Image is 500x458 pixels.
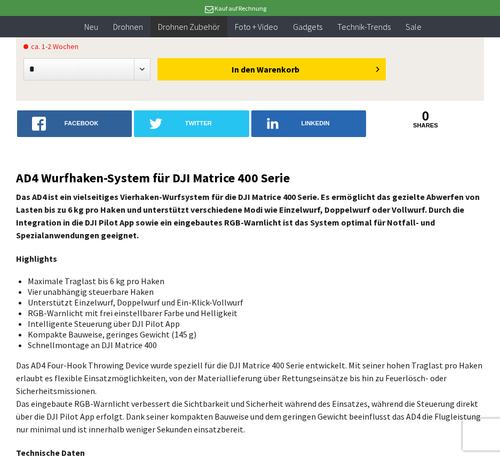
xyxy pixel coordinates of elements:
li: RGB-Warnlicht mit frei einstellbarer Farbe und Helligkeit [28,308,475,318]
strong: Technische Daten [16,447,85,458]
a: 0 [368,110,483,122]
a: twitter [134,110,249,137]
span: Sale [406,21,422,32]
li: Kompakte Bauweise, geringes Gewicht (145 g) [28,329,475,340]
a: facebook [17,110,132,137]
strong: Das AD4 ist ein vielseitiges Vierhaken-Wurfsystem für die DJI Matrice 400 Serie. Es ermöglicht da... [16,191,480,240]
span: In den [232,64,255,75]
a: Drohnen Zubehör [150,16,227,38]
a: Sale [398,16,429,38]
span: ca. 1-2 Wochen [23,40,78,53]
li: Unterstützt Einzelwurf, Doppelwurf und Ein-Klick-Vollwurf [28,297,475,308]
li: Maximale Traglast bis 6 kg pro Haken [28,276,475,286]
span: Drohnen Zubehör [158,21,220,32]
a: LinkedIn [251,110,366,137]
li: Intelligente Steuerung über DJI Pilot App [28,318,475,329]
span: Neu [84,21,98,32]
a: Foto + Video [227,16,285,38]
a: shares [368,122,483,129]
a: Technik-Trends [330,16,398,38]
span: facebook [65,120,99,126]
span: Warenkorb [257,64,299,75]
li: Vier unabhängig steuerbare Haken [28,286,475,297]
span: Gadgets [293,21,322,32]
span: LinkedIn [301,120,330,126]
a: Neu [77,16,106,38]
span: twitter [185,120,212,126]
span: Drohnen [113,21,143,32]
span: Foto + Video [235,21,278,32]
span: Technik-Trends [337,21,391,32]
li: Schnellmontage an DJI Matrice 400 [28,340,475,350]
a: Drohnen [106,16,150,38]
p: Das AD4 Four-Hook Throwing Device wurde speziell für die DJI Matrice 400 Serie entwickelt. Mit se... [16,359,484,436]
h2: AD4 Wurfhaken-System für DJI Matrice 400 Serie [16,171,484,185]
strong: Highlights [16,253,57,264]
button: In den Warenkorb [157,58,386,81]
a: Gadgets [285,16,330,38]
